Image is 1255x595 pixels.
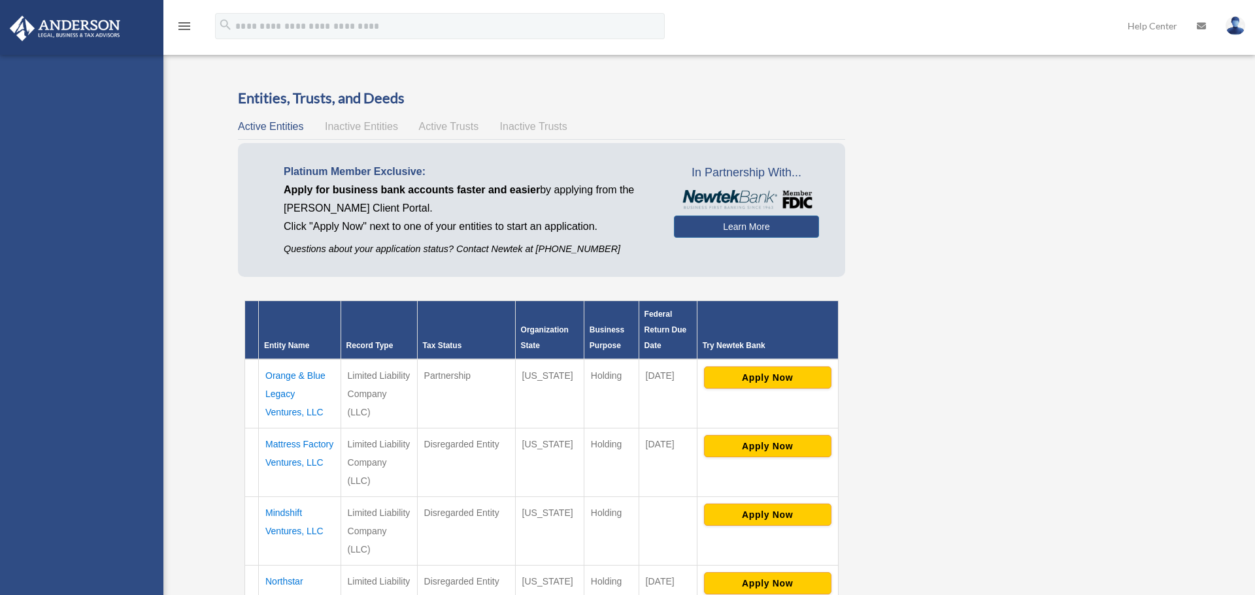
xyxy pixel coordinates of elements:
[419,121,479,132] span: Active Trusts
[284,217,654,236] p: Click "Apply Now" next to one of your entities to start an application.
[341,497,417,566] td: Limited Liability Company (LLC)
[639,428,697,497] td: [DATE]
[218,18,233,32] i: search
[417,497,515,566] td: Disregarded Entity
[341,428,417,497] td: Limited Liability Company (LLC)
[515,301,584,360] th: Organization State
[639,359,697,428] td: [DATE]
[259,428,341,497] td: Mattress Factory Ventures, LLC
[341,359,417,428] td: Limited Liability Company (LLC)
[284,163,654,181] p: Platinum Member Exclusive:
[500,121,567,132] span: Inactive Trusts
[515,497,584,566] td: [US_STATE]
[584,497,639,566] td: Holding
[284,241,654,257] p: Questions about your application status? Contact Newtek at [PHONE_NUMBER]
[259,497,341,566] td: Mindshift Ventures, LLC
[284,181,654,217] p: by applying from the [PERSON_NAME] Client Portal.
[417,301,515,360] th: Tax Status
[584,301,639,360] th: Business Purpose
[6,16,124,41] img: Anderson Advisors Platinum Portal
[238,121,303,132] span: Active Entities
[515,428,584,497] td: [US_STATE]
[259,359,341,428] td: Orange & Blue Legacy Ventures, LLC
[680,190,812,210] img: NewtekBankLogoSM.png
[176,18,192,34] i: menu
[639,301,697,360] th: Federal Return Due Date
[584,359,639,428] td: Holding
[704,504,831,526] button: Apply Now
[176,23,192,34] a: menu
[341,301,417,360] th: Record Type
[674,163,818,184] span: In Partnership With...
[417,428,515,497] td: Disregarded Entity
[674,216,818,238] a: Learn More
[325,121,398,132] span: Inactive Entities
[259,301,341,360] th: Entity Name
[704,572,831,594] button: Apply Now
[704,435,831,457] button: Apply Now
[417,359,515,428] td: Partnership
[1226,16,1245,35] img: User Pic
[584,428,639,497] td: Holding
[704,366,831,389] button: Apply Now
[238,88,845,108] h3: Entities, Trusts, and Deeds
[703,338,833,353] div: Try Newtek Bank
[284,184,540,195] span: Apply for business bank accounts faster and easier
[515,359,584,428] td: [US_STATE]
